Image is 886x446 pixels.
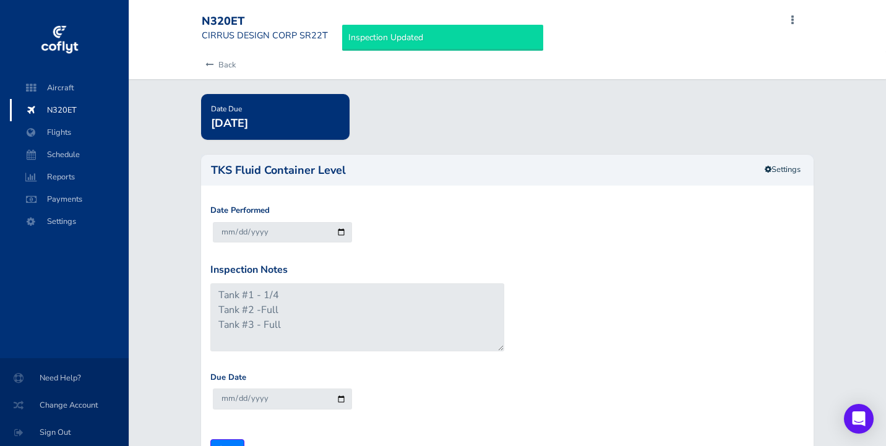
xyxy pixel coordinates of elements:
label: Date Performed [210,204,270,217]
img: coflyt logo [39,22,80,59]
div: Open Intercom Messenger [844,404,874,434]
a: Settings [757,160,809,180]
div: Inspection Updated [342,25,543,51]
h2: TKS Fluid Container Level [211,165,804,176]
span: Reports [22,166,116,188]
span: Schedule [22,144,116,166]
a: Back [202,51,236,79]
span: Settings [22,210,116,233]
label: Inspection Notes [210,262,288,278]
span: N320ET [22,99,116,121]
span: Need Help? [15,367,114,389]
span: Aircraft [22,77,116,99]
textarea: Tank #1 - 1/4 Tank #2 -Full Tank #3 - Full [210,283,504,351]
span: Change Account [15,394,114,416]
label: Due Date [210,371,246,384]
span: Flights [22,121,116,144]
span: [DATE] [211,116,248,131]
small: CIRRUS DESIGN CORP SR22T [202,29,328,41]
span: Payments [22,188,116,210]
span: Date Due [211,104,242,114]
span: Sign Out [15,421,114,444]
div: N320ET [202,15,328,28]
